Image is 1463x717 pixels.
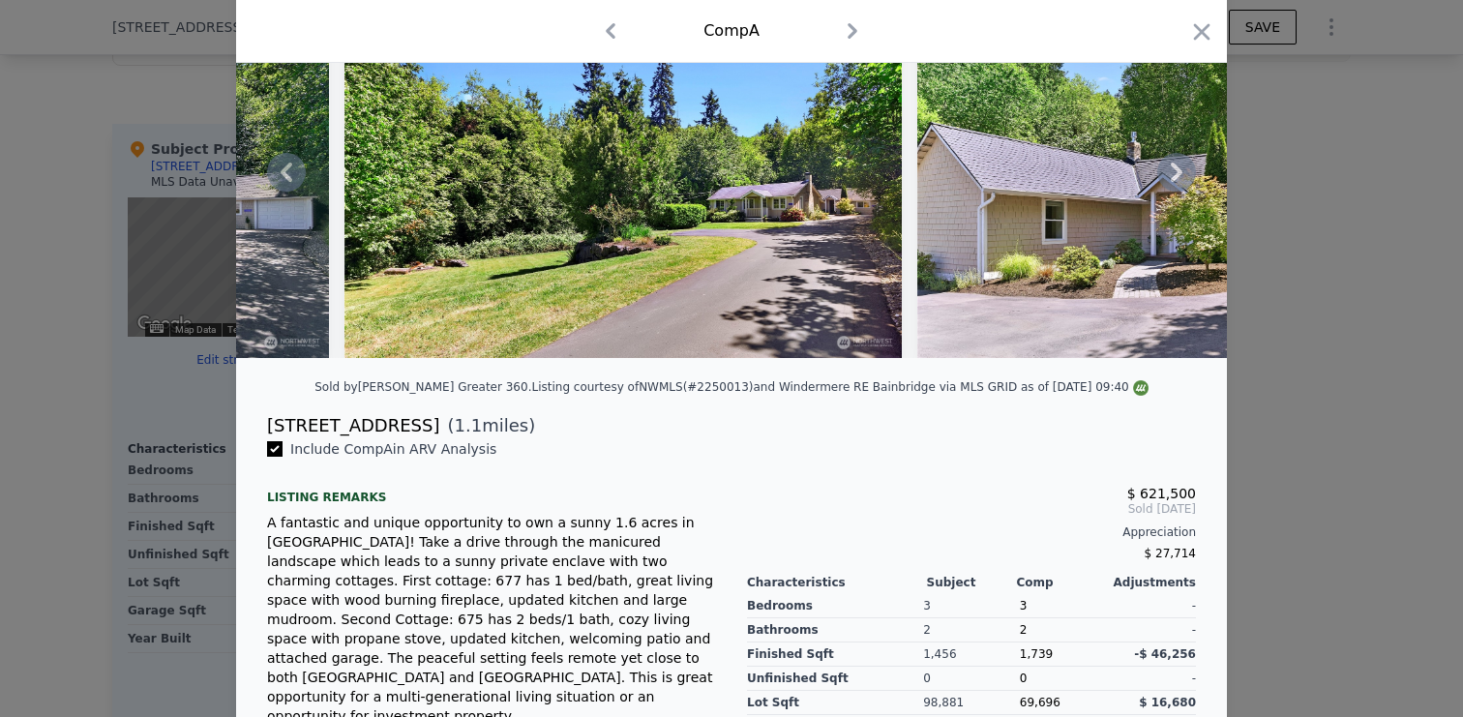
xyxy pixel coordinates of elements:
div: 2 [923,618,1020,642]
span: -$ 46,256 [1134,647,1196,661]
div: Characteristics [747,575,927,590]
div: 0 [923,667,1020,691]
div: Listing remarks [267,474,716,505]
span: Sold [DATE] [747,501,1196,517]
div: 3 [923,594,1020,618]
img: NWMLS Logo [1133,380,1149,396]
span: 69,696 [1020,696,1060,709]
div: Listing courtesy of NWMLS (#2250013) and Windermere RE Bainbridge via MLS GRID as of [DATE] 09:40 [531,380,1148,394]
div: Adjustments [1106,575,1196,590]
span: ( miles) [439,412,535,439]
div: Appreciation [747,524,1196,540]
div: 98,881 [923,691,1020,715]
span: $ 27,714 [1145,547,1196,560]
div: - [1108,618,1196,642]
div: Sold by [PERSON_NAME] Greater 360 . [314,380,531,394]
span: 0 [1020,672,1028,685]
div: Comp [1016,575,1106,590]
div: Bathrooms [747,618,923,642]
div: - [1108,594,1196,618]
div: Unfinished Sqft [747,667,923,691]
div: Lot Sqft [747,691,923,715]
span: 1.1 [455,415,483,435]
div: Subject [927,575,1017,590]
div: 2 [1020,618,1108,642]
div: 1,456 [923,642,1020,667]
div: [STREET_ADDRESS] [267,412,439,439]
span: $ 16,680 [1139,696,1196,709]
div: Finished Sqft [747,642,923,667]
div: - [1108,667,1196,691]
span: $ 621,500 [1127,486,1196,501]
div: Comp A [703,19,760,43]
span: Include Comp A in ARV Analysis [283,441,504,457]
span: 3 [1020,599,1028,612]
span: 1,739 [1020,647,1053,661]
div: Bedrooms [747,594,923,618]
